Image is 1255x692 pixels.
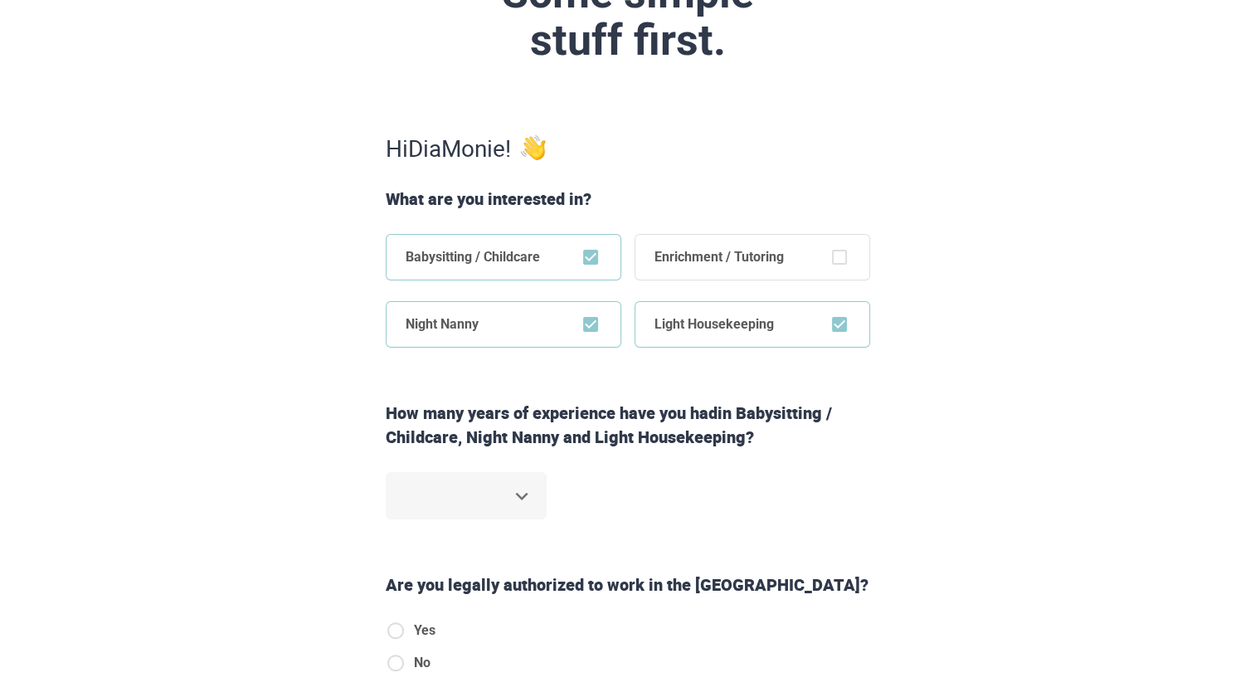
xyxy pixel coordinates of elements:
[386,301,499,348] span: Night Nanny
[635,301,794,348] span: Light Housekeeping
[379,402,877,449] div: How many years of experience have you had in Babysitting / Childcare, Night Nanny and Light House...
[635,234,804,280] span: Enrichment / Tutoring
[379,131,877,164] div: Hi DiaMonie !
[386,472,547,519] div: ​
[414,653,430,673] span: No
[379,573,877,597] div: Are you legally authorized to work in the [GEOGRAPHIC_DATA]?
[386,621,449,685] div: authorizedToWorkInUS
[521,135,546,160] img: undo
[414,621,435,641] span: Yes
[379,188,877,212] div: What are you interested in?
[386,234,560,280] span: Babysitting / Childcare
